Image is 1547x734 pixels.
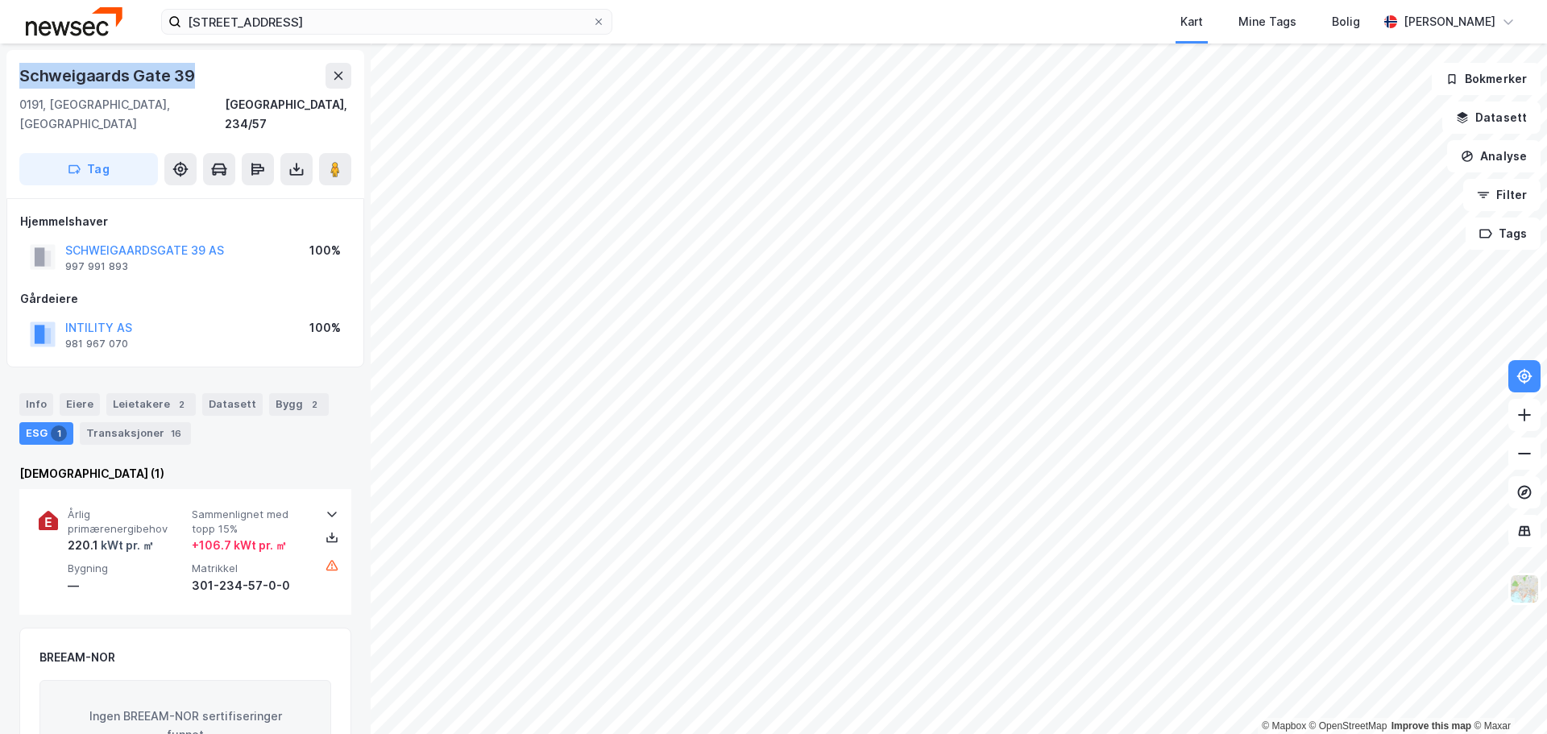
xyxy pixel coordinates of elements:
a: OpenStreetMap [1309,720,1387,732]
button: Filter [1463,179,1541,211]
div: Mine Tags [1238,12,1296,31]
a: Mapbox [1262,720,1306,732]
div: Bygg [269,393,329,416]
div: 2 [173,396,189,413]
img: newsec-logo.f6e21ccffca1b3a03d2d.png [26,7,122,35]
div: — [68,576,185,595]
div: + 106.7 kWt pr. ㎡ [192,536,287,555]
span: Matrikkel [192,562,309,575]
div: Schweigaards Gate 39 [19,63,198,89]
span: Bygning [68,562,185,575]
div: 100% [309,241,341,260]
div: 997 991 893 [65,260,128,273]
div: 220.1 [68,536,154,555]
button: Tag [19,153,158,185]
input: Søk på adresse, matrikkel, gårdeiere, leietakere eller personer [181,10,592,34]
div: 0191, [GEOGRAPHIC_DATA], [GEOGRAPHIC_DATA] [19,95,225,134]
div: Eiere [60,393,100,416]
div: Datasett [202,393,263,416]
iframe: Chat Widget [1466,657,1547,734]
div: 100% [309,318,341,338]
span: Årlig primærenergibehov [68,508,185,536]
a: Improve this map [1391,720,1471,732]
div: Transaksjoner [80,422,191,445]
div: Leietakere [106,393,196,416]
div: Kart [1180,12,1203,31]
div: 301-234-57-0-0 [192,576,309,595]
span: Sammenlignet med topp 15% [192,508,309,536]
div: Hjemmelshaver [20,212,350,231]
div: 16 [168,425,185,442]
div: kWt pr. ㎡ [98,536,154,555]
button: Datasett [1442,102,1541,134]
div: Info [19,393,53,416]
div: Bolig [1332,12,1360,31]
button: Tags [1466,218,1541,250]
button: Bokmerker [1432,63,1541,95]
div: Gårdeiere [20,289,350,309]
button: Analyse [1447,140,1541,172]
div: [DEMOGRAPHIC_DATA] (1) [19,464,351,483]
div: ESG [19,422,73,445]
div: [GEOGRAPHIC_DATA], 234/57 [225,95,351,134]
div: [PERSON_NAME] [1404,12,1495,31]
div: 2 [306,396,322,413]
div: 1 [51,425,67,442]
div: 981 967 070 [65,338,128,350]
img: Z [1509,574,1540,604]
div: BREEAM-NOR [39,648,115,667]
